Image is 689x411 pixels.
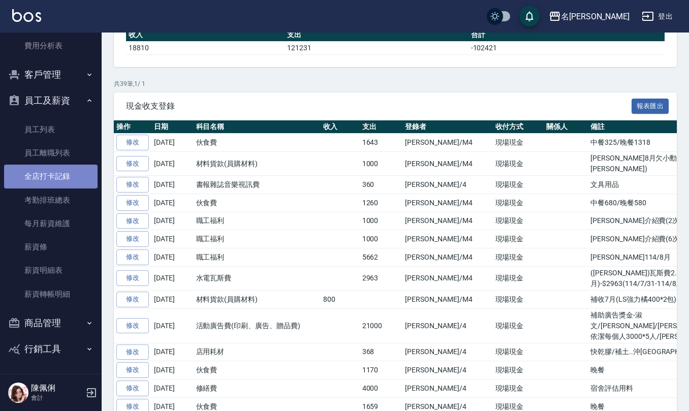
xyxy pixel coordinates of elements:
span: 現金收支登錄 [126,101,632,111]
td: 現場現金 [493,176,544,194]
th: 收入 [126,28,285,42]
button: 登出 [638,7,677,26]
a: 全店打卡記錄 [4,165,98,188]
div: 名[PERSON_NAME] [561,10,630,23]
td: [DATE] [151,308,194,343]
td: -102421 [468,41,665,54]
td: 活動廣告費(印刷、廣告、贈品費) [194,308,321,343]
th: 日期 [151,120,194,134]
td: [PERSON_NAME]/M4 [402,134,492,152]
td: 職工福利 [194,212,321,230]
a: 薪資明細表 [4,259,98,282]
td: 伙食費 [194,194,321,212]
td: 現場現金 [493,134,544,152]
td: [PERSON_NAME]/4 [402,343,492,361]
td: 修繕費 [194,380,321,398]
th: 收付方式 [493,120,544,134]
td: [PERSON_NAME]/M4 [402,290,492,308]
p: 會計 [31,393,83,402]
td: [PERSON_NAME]/4 [402,308,492,343]
td: 職工福利 [194,248,321,267]
td: 1643 [360,134,403,152]
img: Person [8,383,28,403]
button: 名[PERSON_NAME] [545,6,634,27]
td: [PERSON_NAME]/M4 [402,152,492,176]
td: 職工福利 [194,230,321,248]
td: 1260 [360,194,403,212]
td: [DATE] [151,248,194,267]
td: 21000 [360,308,403,343]
button: 客戶管理 [4,61,98,88]
td: [PERSON_NAME]/M4 [402,230,492,248]
td: [DATE] [151,194,194,212]
th: 科目名稱 [194,120,321,134]
td: 現場現金 [493,152,544,176]
td: 5662 [360,248,403,267]
th: 登錄者 [402,120,492,134]
td: 店用耗材 [194,343,321,361]
a: 每月薪資維護 [4,212,98,235]
td: [DATE] [151,212,194,230]
td: 18810 [126,41,285,54]
td: [PERSON_NAME]/M4 [402,212,492,230]
td: 材料貨款(員購材料) [194,152,321,176]
td: 現場現金 [493,248,544,267]
th: 操作 [114,120,151,134]
a: 修改 [116,213,149,229]
a: 修改 [116,177,149,193]
td: 現場現金 [493,230,544,248]
a: 修改 [116,292,149,307]
button: 行銷工具 [4,336,98,362]
a: 修改 [116,231,149,247]
a: 考勤排班總表 [4,188,98,212]
h5: 陳佩俐 [31,383,83,393]
a: 員工離職列表 [4,141,98,165]
td: [DATE] [151,361,194,380]
button: 商品管理 [4,310,98,336]
td: 水電瓦斯費 [194,266,321,290]
th: 支出 [360,120,403,134]
a: 報表匯出 [632,101,669,110]
td: 1000 [360,212,403,230]
td: [PERSON_NAME]/4 [402,361,492,380]
td: 現場現金 [493,266,544,290]
td: 材料貨款(員購材料) [194,290,321,308]
a: 修改 [116,135,149,150]
td: [DATE] [151,176,194,194]
td: [DATE] [151,343,194,361]
td: [DATE] [151,152,194,176]
th: 合計 [468,28,665,42]
td: 1000 [360,152,403,176]
td: 伙食費 [194,361,321,380]
td: 1170 [360,361,403,380]
th: 支出 [285,28,468,42]
th: 收入 [321,120,360,134]
td: 現場現金 [493,194,544,212]
td: 現場現金 [493,290,544,308]
td: 800 [321,290,360,308]
a: 員工列表 [4,118,98,141]
td: [DATE] [151,134,194,152]
td: [DATE] [151,230,194,248]
p: 共 39 筆, 1 / 1 [114,79,677,88]
td: 伙食費 [194,134,321,152]
td: [PERSON_NAME]/M4 [402,194,492,212]
button: 報表匯出 [632,99,669,114]
a: 修改 [116,362,149,378]
td: [DATE] [151,266,194,290]
td: [PERSON_NAME]/4 [402,176,492,194]
a: 修改 [116,156,149,172]
td: 2963 [360,266,403,290]
button: 員工及薪資 [4,87,98,114]
th: 關係人 [544,120,588,134]
td: [PERSON_NAME]/M4 [402,266,492,290]
td: [DATE] [151,380,194,398]
a: 修改 [116,381,149,396]
a: 修改 [116,249,149,265]
a: 修改 [116,344,149,360]
a: 薪資條 [4,235,98,259]
td: [DATE] [151,290,194,308]
a: 薪資轉帳明細 [4,282,98,306]
td: 現場現金 [493,380,544,398]
td: 1000 [360,230,403,248]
